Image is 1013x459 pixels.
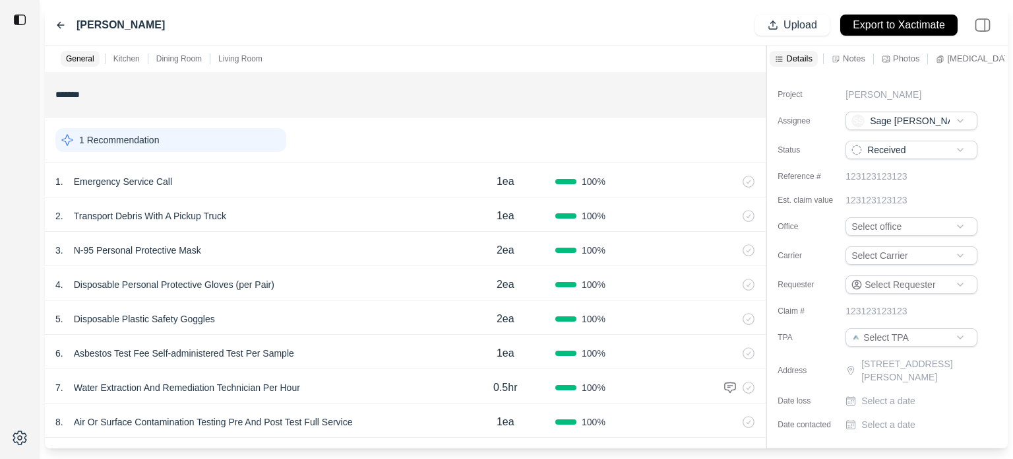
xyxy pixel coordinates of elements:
[77,17,165,33] label: [PERSON_NAME]
[778,221,844,232] label: Office
[778,250,844,261] label: Carrier
[497,414,514,430] p: 1ea
[783,18,817,33] p: Upload
[493,380,517,396] p: 0.5hr
[853,18,945,33] p: Export to Xactimate
[55,347,63,360] p: 6 .
[55,278,63,291] p: 4 .
[55,415,63,429] p: 8 .
[893,53,919,64] p: Photos
[778,365,844,376] label: Address
[582,312,605,326] span: 100 %
[755,15,830,36] button: Upload
[968,11,997,40] img: right-panel.svg
[778,332,844,343] label: TPA
[55,381,63,394] p: 7 .
[582,381,605,394] span: 100 %
[778,279,844,290] label: Requester
[497,242,514,258] p: 2ea
[582,278,605,291] span: 100 %
[582,347,605,360] span: 100 %
[218,53,262,64] p: Living Room
[55,244,63,257] p: 3 .
[13,13,26,26] img: toggle sidebar
[69,413,358,431] p: Air Or Surface Contamination Testing Pre And Post Test Full Service
[582,175,605,188] span: 100 %
[497,174,514,190] p: 1ea
[845,304,907,318] p: 123123123123
[69,344,299,363] p: Asbestos Test Fee Self-administered Test Per Sample
[156,53,202,64] p: Dining Room
[778,171,844,182] label: Reference #
[778,195,844,205] label: Est. claim value
[861,418,915,431] p: Select a date
[582,209,605,223] span: 100 %
[778,306,844,316] label: Claim #
[845,194,907,207] p: 123123123123
[497,208,514,224] p: 1ea
[69,241,206,260] p: N-95 Personal Protective Mask
[778,419,844,430] label: Date contacted
[497,311,514,327] p: 2ea
[69,275,280,294] p: Disposable Personal Protective Gloves (per Pair)
[497,277,514,293] p: 2ea
[69,378,305,397] p: Water Extraction And Remediation Technician Per Hour
[66,53,94,64] p: General
[69,310,220,328] p: Disposable Plastic Safety Goggles
[497,345,514,361] p: 1ea
[582,244,605,257] span: 100 %
[786,53,813,64] p: Details
[861,394,915,407] p: Select a date
[55,312,63,326] p: 5 .
[69,207,231,225] p: Transport Debris With A Pickup Truck
[723,381,737,394] img: comment
[861,357,981,384] p: [STREET_ADDRESS][PERSON_NAME]
[778,89,844,100] label: Project
[582,415,605,429] span: 100 %
[845,170,907,183] p: 123123123123
[843,53,865,64] p: Notes
[55,175,63,188] p: 1 .
[778,145,844,155] label: Status
[69,172,177,191] p: Emergency Service Call
[778,396,844,406] label: Date loss
[113,53,140,64] p: Kitchen
[845,88,921,101] p: [PERSON_NAME]
[79,133,159,147] p: 1 Recommendation
[778,116,844,126] label: Assignee
[840,15,958,36] button: Export to Xactimate
[55,209,63,223] p: 2 .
